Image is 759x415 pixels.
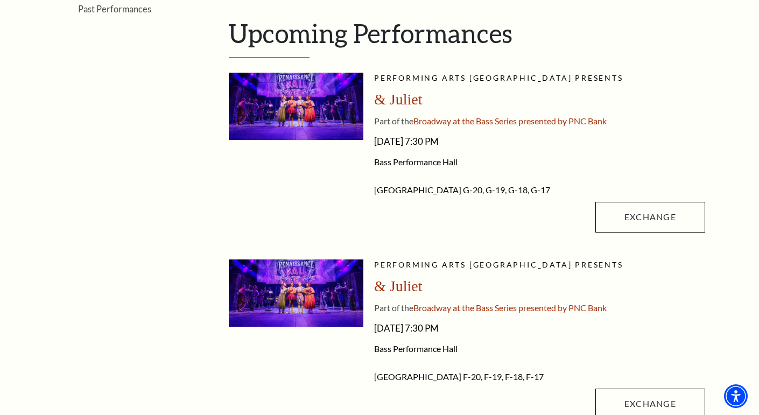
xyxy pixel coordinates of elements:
[229,18,705,58] h1: Upcoming Performances
[374,116,413,126] span: Part of the
[229,259,363,327] img: A vibrant stage scene from a musical featuring performers in colorful costumes, with a backdrop d...
[413,116,607,126] span: Broadway at the Bass Series presented by PNC Bank
[374,157,705,167] span: Bass Performance Hall
[374,133,705,150] span: [DATE] 7:30 PM
[229,73,363,140] img: A vibrant stage scene from a musical featuring performers in colorful costumes, with a backdrop d...
[595,202,705,232] a: Exchange
[724,384,748,408] div: Accessibility Menu
[374,371,461,382] span: [GEOGRAPHIC_DATA]
[374,278,422,294] span: & Juliet
[413,303,607,313] span: Broadway at the Bass Series presented by PNC Bank
[78,4,151,14] a: Past Performances
[463,185,550,195] span: G-20, G-19, G-18, G-17
[374,73,623,82] span: Performing Arts [GEOGRAPHIC_DATA] presents
[374,91,422,108] span: & Juliet
[374,320,705,337] span: [DATE] 7:30 PM
[374,185,461,195] span: [GEOGRAPHIC_DATA]
[374,343,705,354] span: Bass Performance Hall
[463,371,544,382] span: F-20, F-19, F-18, F-17
[374,303,413,313] span: Part of the
[374,260,623,269] span: Performing Arts [GEOGRAPHIC_DATA] presents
